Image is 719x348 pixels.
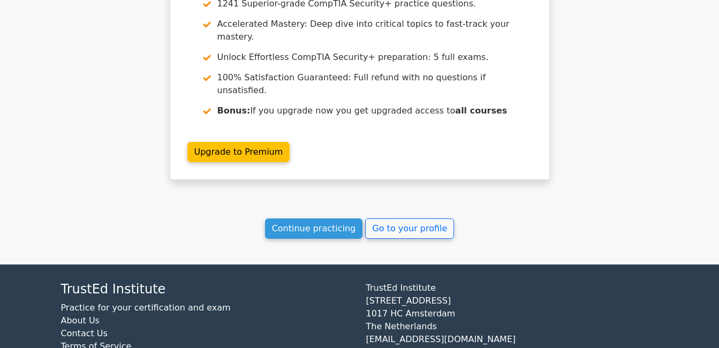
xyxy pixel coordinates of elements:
a: About Us [61,315,100,326]
a: Contact Us [61,328,108,338]
h4: TrustEd Institute [61,282,353,297]
a: Go to your profile [365,218,454,239]
a: Upgrade to Premium [187,142,290,162]
a: Continue practicing [265,218,363,239]
a: Practice for your certification and exam [61,302,231,313]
